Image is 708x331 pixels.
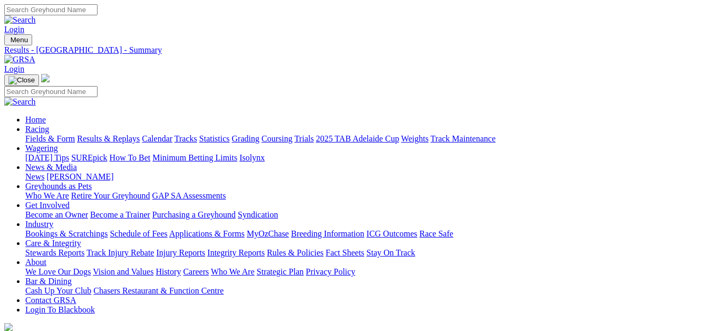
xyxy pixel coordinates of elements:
a: Results & Replays [77,134,140,143]
a: MyOzChase [247,229,289,238]
a: Become an Owner [25,210,88,219]
a: Fields & Form [25,134,75,143]
a: Syndication [238,210,278,219]
a: Tracks [174,134,197,143]
a: ICG Outcomes [366,229,417,238]
a: Login [4,64,24,73]
a: News [25,172,44,181]
div: About [25,267,704,277]
div: News & Media [25,172,704,182]
a: Industry [25,220,53,229]
a: Purchasing a Greyhound [152,210,236,219]
a: Who We Are [25,191,69,200]
a: Home [25,115,46,124]
a: [DATE] Tips [25,153,69,162]
a: Trials [294,134,314,143]
a: Isolynx [239,153,265,162]
a: Schedule of Fees [110,229,167,238]
a: [PERSON_NAME] [46,172,113,181]
a: News & Media [25,163,77,172]
a: Retire Your Greyhound [71,191,150,200]
a: SUREpick [71,153,107,162]
a: Stay On Track [366,248,415,257]
a: Grading [232,134,259,143]
a: Calendar [142,134,172,143]
a: Strategic Plan [257,267,304,276]
img: Close [8,76,35,84]
div: Get Involved [25,210,704,220]
a: Stewards Reports [25,248,84,257]
a: Integrity Reports [207,248,265,257]
div: Bar & Dining [25,286,704,296]
a: Statistics [199,134,230,143]
a: Track Injury Rebate [86,248,154,257]
div: Greyhounds as Pets [25,191,704,201]
a: Breeding Information [291,229,364,238]
a: We Love Our Dogs [25,267,91,276]
input: Search [4,86,98,97]
a: Get Involved [25,201,70,210]
a: Minimum Betting Limits [152,153,237,162]
img: Search [4,15,36,25]
img: logo-grsa-white.png [41,74,50,82]
img: Search [4,97,36,107]
a: Injury Reports [156,248,205,257]
input: Search [4,4,98,15]
a: Coursing [261,134,293,143]
div: Racing [25,134,704,144]
a: Careers [183,267,209,276]
a: Racing [25,125,49,134]
a: Care & Integrity [25,239,81,248]
button: Toggle navigation [4,74,39,86]
a: Results - [GEOGRAPHIC_DATA] - Summary [4,45,704,55]
a: Race Safe [419,229,453,238]
div: Industry [25,229,704,239]
a: How To Bet [110,153,151,162]
a: 2025 TAB Adelaide Cup [316,134,399,143]
a: Track Maintenance [431,134,496,143]
a: GAP SA Assessments [152,191,226,200]
a: Contact GRSA [25,296,76,305]
a: Chasers Restaurant & Function Centre [93,286,224,295]
div: Wagering [25,153,704,163]
a: Wagering [25,144,58,153]
a: Bookings & Scratchings [25,229,108,238]
a: Become a Trainer [90,210,150,219]
a: Fact Sheets [326,248,364,257]
a: History [156,267,181,276]
a: Vision and Values [93,267,153,276]
a: Weights [401,134,429,143]
a: Privacy Policy [306,267,355,276]
a: Login [4,25,24,34]
a: Who We Are [211,267,255,276]
div: Care & Integrity [25,248,704,258]
a: About [25,258,46,267]
a: Cash Up Your Club [25,286,91,295]
a: Applications & Forms [169,229,245,238]
img: GRSA [4,55,35,64]
span: Menu [11,36,28,44]
a: Greyhounds as Pets [25,182,92,191]
a: Login To Blackbook [25,305,95,314]
a: Rules & Policies [267,248,324,257]
button: Toggle navigation [4,34,32,45]
a: Bar & Dining [25,277,72,286]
